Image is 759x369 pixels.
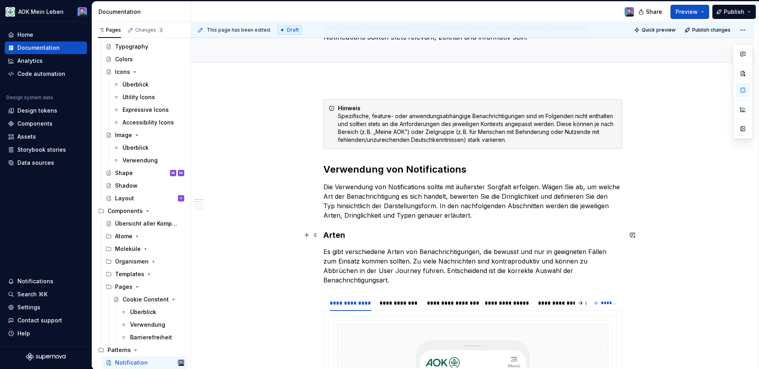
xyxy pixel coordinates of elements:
[5,68,87,80] a: Code automation
[102,356,187,369] a: NotificationSamuel
[338,104,617,144] div: Spezifische, feature- oder anwendungsabhängige Benachrichtigungen sind im Folgenden nicht enthalt...
[102,192,187,205] a: LayoutS
[158,27,164,33] span: 2
[17,290,47,298] div: Search ⌘K
[123,296,169,303] div: Cookie Constent
[5,275,87,288] button: Notifications
[110,78,187,91] a: Überblick
[17,57,43,65] div: Analytics
[115,43,148,51] div: Typography
[110,154,187,167] a: Verwendung
[102,129,187,141] a: Image
[102,268,187,281] div: Templates
[102,281,187,293] div: Pages
[110,293,187,306] a: Cookie Constent
[115,55,133,63] div: Colors
[77,7,87,17] img: Samuel
[115,68,130,76] div: Icons
[95,205,187,217] div: Components
[123,93,155,101] div: Utility Icons
[5,301,87,314] a: Settings
[682,24,734,36] button: Publish changes
[6,94,53,101] div: Design system data
[135,27,164,33] div: Changes
[17,120,53,128] div: Components
[5,104,87,117] a: Design tokens
[115,220,180,228] div: Übersicht aller Komponenten
[102,243,187,255] div: Moleküle
[110,91,187,104] a: Utility Icons
[323,230,622,241] h3: Arten
[115,283,132,291] div: Pages
[130,321,165,329] div: Verwendung
[115,194,134,202] div: Layout
[102,53,187,66] a: Colors
[5,288,87,301] button: Search ⌘K
[123,106,169,114] div: Expressive Icons
[646,8,662,16] span: Share
[5,314,87,327] button: Contact support
[102,40,187,53] a: Typography
[17,133,36,141] div: Assets
[26,353,66,361] svg: Supernova Logo
[180,194,182,202] div: S
[110,116,187,129] a: Accessibility Icons
[102,167,187,179] a: ShapeABAB
[178,360,184,366] img: Samuel
[117,318,187,331] a: Verwendung
[625,7,634,17] img: Samuel
[17,316,62,324] div: Contact support
[115,270,144,278] div: Templates
[115,131,132,139] div: Image
[5,327,87,340] button: Help
[17,107,57,115] div: Design tokens
[642,27,676,33] span: Quick preview
[130,308,156,316] div: Überblick
[115,359,148,367] div: Notification
[102,179,187,192] a: Shadow
[287,27,299,33] span: Draft
[17,70,65,78] div: Code automation
[5,130,87,143] a: Assets
[5,28,87,41] a: Home
[323,247,622,285] p: Es gibt verschiedene Arten von Benachrichtigungen, die bewusst und nur in geeigneten Fällen zum E...
[123,81,149,88] div: Überblick
[102,66,187,78] a: Icons
[102,217,187,230] a: Übersicht aller Komponenten
[171,169,175,177] div: AB
[123,156,158,164] div: Verwendung
[676,8,698,16] span: Preview
[17,31,33,39] div: Home
[108,346,131,354] div: Patterns
[17,159,54,167] div: Data sources
[98,8,187,16] div: Documentation
[117,306,187,318] a: Überblick
[5,55,87,67] a: Analytics
[110,141,187,154] a: Überblick
[712,5,756,19] button: Publish
[692,27,731,33] span: Publish changes
[115,258,149,265] div: Organismen
[17,329,30,337] div: Help
[102,230,187,243] div: Atome
[338,105,361,111] strong: Hinweis
[17,303,40,311] div: Settings
[632,24,679,36] button: Quick preview
[323,163,622,176] h2: Verwendung von Notifications
[634,5,667,19] button: Share
[115,169,133,177] div: Shape
[179,169,183,177] div: AB
[115,232,132,240] div: Atome
[123,144,149,152] div: Überblick
[724,8,744,16] span: Publish
[98,27,121,33] div: Pages
[108,207,143,215] div: Components
[323,182,622,220] p: Die Verwendung von Notifications sollte mit äußerster Sorgfalt erfolgen. Wägen Sie ab, um welche ...
[2,3,90,20] button: AOK Mein LebenSamuel
[17,44,60,52] div: Documentation
[5,143,87,156] a: Storybook stories
[117,331,187,344] a: Barrierefreiheit
[130,333,172,341] div: Barrierefreiheit
[95,344,187,356] div: Patterns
